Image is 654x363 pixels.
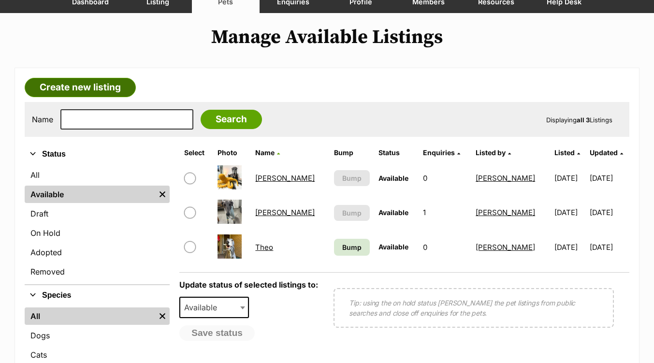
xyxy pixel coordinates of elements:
[342,173,362,183] span: Bump
[25,289,170,302] button: Species
[378,243,408,251] span: Available
[349,298,598,318] p: Tip: using the on hold status [PERSON_NAME] the pet listings from public searches and close off e...
[25,166,170,184] a: All
[32,115,53,124] label: Name
[25,164,170,284] div: Status
[25,224,170,242] a: On Hold
[255,243,273,252] a: Theo
[25,186,155,203] a: Available
[476,174,535,183] a: [PERSON_NAME]
[476,148,506,157] span: Listed by
[423,148,460,157] a: Enquiries
[334,205,370,221] button: Bump
[334,239,370,256] a: Bump
[423,148,455,157] span: translation missing: en.admin.listings.index.attributes.enquiries
[255,148,280,157] a: Name
[419,161,471,195] td: 0
[334,170,370,186] button: Bump
[551,231,589,264] td: [DATE]
[25,263,170,280] a: Removed
[375,145,418,160] th: Status
[342,208,362,218] span: Bump
[577,116,590,124] strong: all 3
[590,148,618,157] span: Updated
[476,208,535,217] a: [PERSON_NAME]
[590,148,623,157] a: Updated
[590,161,628,195] td: [DATE]
[590,196,628,229] td: [DATE]
[378,208,408,217] span: Available
[255,208,315,217] a: [PERSON_NAME]
[180,301,227,314] span: Available
[551,196,589,229] td: [DATE]
[590,231,628,264] td: [DATE]
[378,174,408,182] span: Available
[25,244,170,261] a: Adopted
[180,145,213,160] th: Select
[255,148,275,157] span: Name
[554,148,580,157] a: Listed
[255,174,315,183] a: [PERSON_NAME]
[551,161,589,195] td: [DATE]
[179,297,249,318] span: Available
[25,307,155,325] a: All
[25,327,170,344] a: Dogs
[155,186,170,203] a: Remove filter
[214,145,250,160] th: Photo
[476,243,535,252] a: [PERSON_NAME]
[25,148,170,160] button: Status
[179,280,318,290] label: Update status of selected listings to:
[476,148,511,157] a: Listed by
[201,110,262,129] input: Search
[342,242,362,252] span: Bump
[25,78,136,97] a: Create new listing
[330,145,374,160] th: Bump
[25,205,170,222] a: Draft
[419,196,471,229] td: 1
[554,148,575,157] span: Listed
[155,307,170,325] a: Remove filter
[546,116,612,124] span: Displaying Listings
[179,325,255,341] button: Save status
[419,231,471,264] td: 0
